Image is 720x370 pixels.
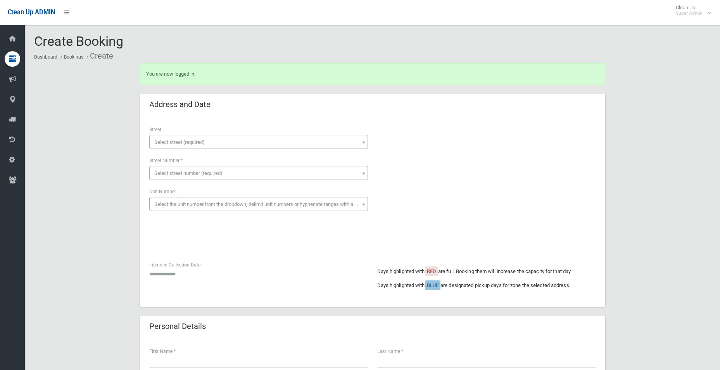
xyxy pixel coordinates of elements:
span: Clean Up ADMIN [8,9,55,16]
div: You are now logged in. [140,63,605,85]
small: Super Admin [676,10,703,16]
span: Create Booking [34,33,123,49]
span: Select street (required) [154,139,205,145]
header: Personal Details [140,319,215,334]
a: Dashboard [34,54,57,60]
p: Days highlighted with are designated pickup days for zone the selected address. [377,281,596,290]
header: Address and Date [140,97,220,112]
span: BLUE [427,282,439,288]
a: Bookings [64,54,83,60]
span: RED [427,268,436,274]
span: Select street number (required) [154,170,223,176]
li: Create [85,49,113,63]
p: Days highlighted with are full. Booking them will increase the capacity for that day. [377,267,596,276]
span: Clean Up [672,5,710,16]
span: Select the unit number from the dropdown, delimit unit numbers or hyphenate ranges with a comma [154,201,371,207]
